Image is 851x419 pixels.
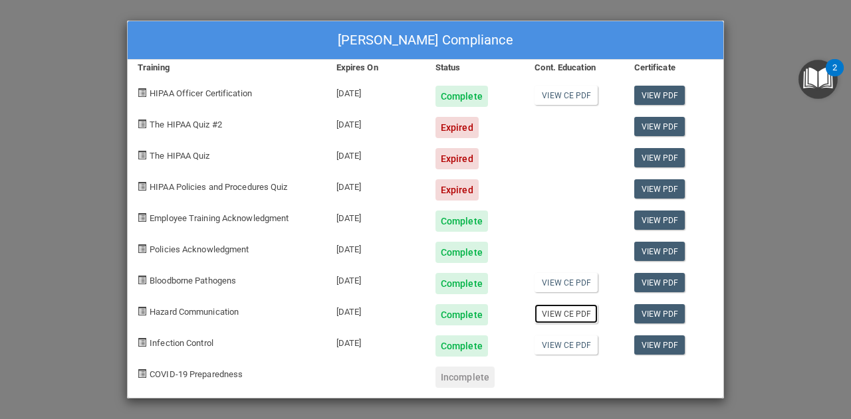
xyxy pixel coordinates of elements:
[435,179,479,201] div: Expired
[435,242,488,263] div: Complete
[525,60,624,76] div: Cont. Education
[535,86,598,105] a: View CE PDF
[634,179,685,199] a: View PDF
[128,21,723,60] div: [PERSON_NAME] Compliance
[150,120,222,129] span: The HIPAA Quiz #2
[634,273,685,292] a: View PDF
[150,213,289,223] span: Employee Training Acknowledgment
[326,201,425,232] div: [DATE]
[150,244,249,254] span: Policies Acknowledgment
[326,325,425,357] div: [DATE]
[634,117,685,136] a: View PDF
[634,304,685,323] a: View PDF
[535,335,598,355] a: View CE PDF
[435,367,495,388] div: Incomplete
[634,148,685,167] a: View PDF
[798,60,838,99] button: Open Resource Center, 2 new notifications
[535,304,598,323] a: View CE PDF
[150,151,209,161] span: The HIPAA Quiz
[535,273,598,292] a: View CE PDF
[326,263,425,294] div: [DATE]
[326,60,425,76] div: Expires On
[150,338,213,348] span: Infection Control
[128,60,326,76] div: Training
[326,294,425,325] div: [DATE]
[634,210,685,230] a: View PDF
[624,60,723,76] div: Certificate
[435,210,488,232] div: Complete
[150,182,287,192] span: HIPAA Policies and Procedures Quiz
[326,138,425,169] div: [DATE]
[435,86,488,107] div: Complete
[634,335,685,355] a: View PDF
[150,307,239,317] span: Hazard Communication
[435,304,488,325] div: Complete
[435,148,479,169] div: Expired
[326,107,425,138] div: [DATE]
[326,169,425,201] div: [DATE]
[326,232,425,263] div: [DATE]
[435,335,488,357] div: Complete
[150,276,236,286] span: Bloodborne Pathogens
[634,242,685,261] a: View PDF
[435,273,488,294] div: Complete
[832,68,837,85] div: 2
[435,117,479,138] div: Expired
[634,86,685,105] a: View PDF
[425,60,525,76] div: Status
[150,369,243,379] span: COVID-19 Preparedness
[150,88,252,98] span: HIPAA Officer Certification
[326,76,425,107] div: [DATE]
